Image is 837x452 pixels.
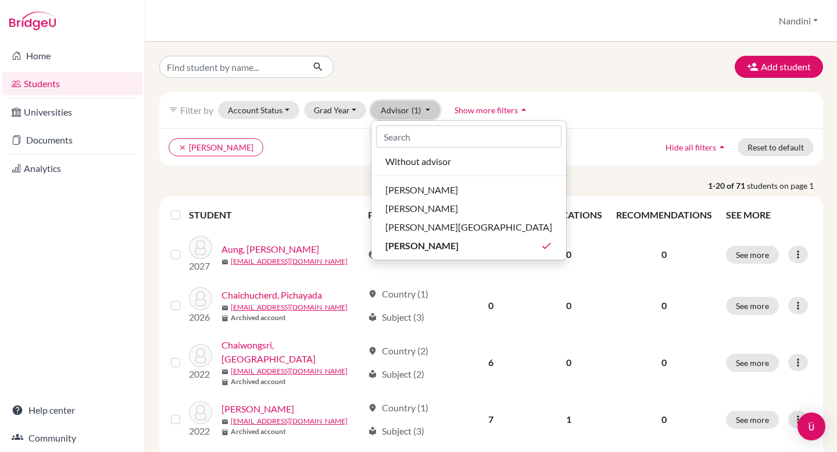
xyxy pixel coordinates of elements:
[221,315,228,322] span: inventory_2
[368,344,428,358] div: Country (2)
[371,199,566,218] button: [PERSON_NAME]
[231,302,348,313] a: [EMAIL_ADDRESS][DOMAIN_NAME]
[385,202,458,216] span: [PERSON_NAME]
[221,259,228,266] span: mail
[774,10,823,32] button: Nandini
[376,125,561,148] input: Search
[2,157,142,180] a: Analytics
[385,220,552,234] span: [PERSON_NAME][GEOGRAPHIC_DATA]
[445,101,539,119] button: Show more filtersarrow_drop_up
[2,44,142,67] a: Home
[368,346,377,356] span: location_on
[231,416,348,426] a: [EMAIL_ADDRESS][DOMAIN_NAME]
[221,288,322,302] a: Chaichucherd, Pichayada
[738,138,814,156] button: Reset to default
[368,426,377,436] span: local_library
[221,379,228,386] span: inventory_2
[616,356,712,370] p: 0
[2,426,142,450] a: Community
[371,236,566,255] button: [PERSON_NAME]done
[169,138,263,156] button: clear[PERSON_NAME]
[371,152,566,171] button: Without advisor
[189,287,212,310] img: Chaichucherd, Pichayada
[453,331,529,394] td: 6
[797,412,825,440] div: Open Intercom Messenger
[231,426,286,437] b: Archived account
[189,259,212,273] p: 2027
[231,313,286,323] b: Archived account
[221,304,228,311] span: mail
[189,236,212,259] img: Aung, Ye Yant
[368,401,428,415] div: Country (1)
[231,376,286,387] b: Archived account
[368,313,377,322] span: local_library
[368,403,377,412] span: location_on
[453,394,529,445] td: 7
[371,218,566,236] button: [PERSON_NAME][GEOGRAPHIC_DATA]
[735,56,823,78] button: Add student
[368,247,427,261] div: No interest
[180,105,213,116] span: Filter by
[221,402,294,416] a: [PERSON_NAME]
[368,367,424,381] div: Subject (2)
[189,424,212,438] p: 2022
[453,280,529,331] td: 0
[2,399,142,422] a: Help center
[385,183,458,197] span: [PERSON_NAME]
[189,401,212,424] img: Chang, Paulina
[189,367,212,381] p: 2022
[747,180,823,192] span: students on page 1
[221,429,228,436] span: inventory_2
[218,101,299,119] button: Account Status
[221,242,319,256] a: Aung, [PERSON_NAME]
[368,370,377,379] span: local_library
[221,418,228,425] span: mail
[231,256,348,267] a: [EMAIL_ADDRESS][DOMAIN_NAME]
[726,411,779,429] button: See more
[368,287,428,301] div: Country (1)
[518,104,530,116] i: arrow_drop_up
[385,239,459,253] span: [PERSON_NAME]
[371,120,567,260] div: Advisor(1)
[529,201,609,229] th: APPLICATIONS
[726,246,779,264] button: See more
[616,247,712,261] p: 0
[656,138,738,156] button: Hide all filtersarrow_drop_up
[412,105,421,115] span: (1)
[385,155,451,168] span: Without advisor
[529,331,609,394] td: 0
[371,181,566,199] button: [PERSON_NAME]
[708,180,747,192] strong: 1-20 of 71
[169,105,178,114] i: filter_list
[304,101,367,119] button: Grad Year
[529,394,609,445] td: 1
[9,12,56,30] img: Bridge-U
[189,310,212,324] p: 2026
[221,338,363,366] a: Chaiwongsri, [GEOGRAPHIC_DATA]
[2,128,142,152] a: Documents
[609,201,719,229] th: RECOMMENDATIONS
[231,366,348,376] a: [EMAIL_ADDRESS][DOMAIN_NAME]
[529,229,609,280] td: 0
[189,344,212,367] img: Chaiwongsri, Chutisara
[178,144,187,152] i: clear
[726,297,779,315] button: See more
[368,250,377,259] span: account_circle
[455,105,518,115] span: Show more filters
[371,101,440,119] button: Advisor(1)
[541,240,552,252] i: done
[221,368,228,375] span: mail
[2,101,142,124] a: Universities
[726,354,779,372] button: See more
[189,201,361,229] th: STUDENT
[616,412,712,426] p: 0
[361,201,452,229] th: PROFILE
[2,72,142,95] a: Students
[368,424,424,438] div: Subject (3)
[368,289,377,299] span: location_on
[616,299,712,313] p: 0
[666,142,716,152] span: Hide all filters
[716,141,728,153] i: arrow_drop_up
[159,56,303,78] input: Find student by name...
[529,280,609,331] td: 0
